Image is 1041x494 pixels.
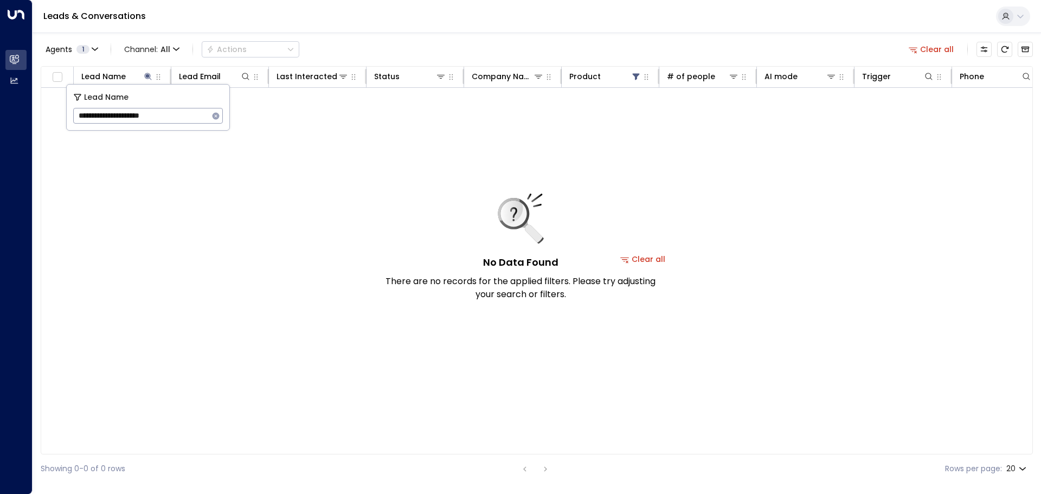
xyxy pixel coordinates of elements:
button: Agents1 [41,42,102,57]
div: Phone [960,70,984,83]
span: Toggle select all [50,70,64,84]
button: Archived Leads [1018,42,1033,57]
div: Button group with a nested menu [202,41,299,57]
div: Lead Email [179,70,251,83]
div: Trigger [862,70,934,83]
button: Actions [202,41,299,57]
nav: pagination navigation [518,462,552,476]
div: AI mode [764,70,837,83]
div: Showing 0-0 of 0 rows [41,463,125,474]
div: Phone [960,70,1032,83]
h5: No Data Found [483,255,558,270]
div: Last Interacted [277,70,349,83]
a: Leads & Conversations [43,10,146,22]
span: All [160,45,170,54]
div: Status [374,70,446,83]
span: Agents [46,46,72,53]
div: Lead Name [81,70,126,83]
div: Company Name [472,70,544,83]
div: Product [569,70,641,83]
button: Clear all [904,42,959,57]
div: Company Name [472,70,533,83]
div: Actions [207,44,247,54]
div: Lead Name [81,70,153,83]
div: # of people [667,70,739,83]
span: Channel: [120,42,184,57]
div: Trigger [862,70,891,83]
div: # of people [667,70,715,83]
div: Lead Email [179,70,221,83]
div: Last Interacted [277,70,337,83]
button: Customize [976,42,992,57]
div: Status [374,70,400,83]
div: AI mode [764,70,798,83]
button: Channel:All [120,42,184,57]
p: There are no records for the applied filters. Please try adjusting your search or filters. [385,275,656,301]
label: Rows per page: [945,463,1002,474]
div: 20 [1006,461,1029,477]
div: Product [569,70,601,83]
span: Lead Name [84,91,128,104]
span: 1 [76,45,89,54]
span: Refresh [997,42,1012,57]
